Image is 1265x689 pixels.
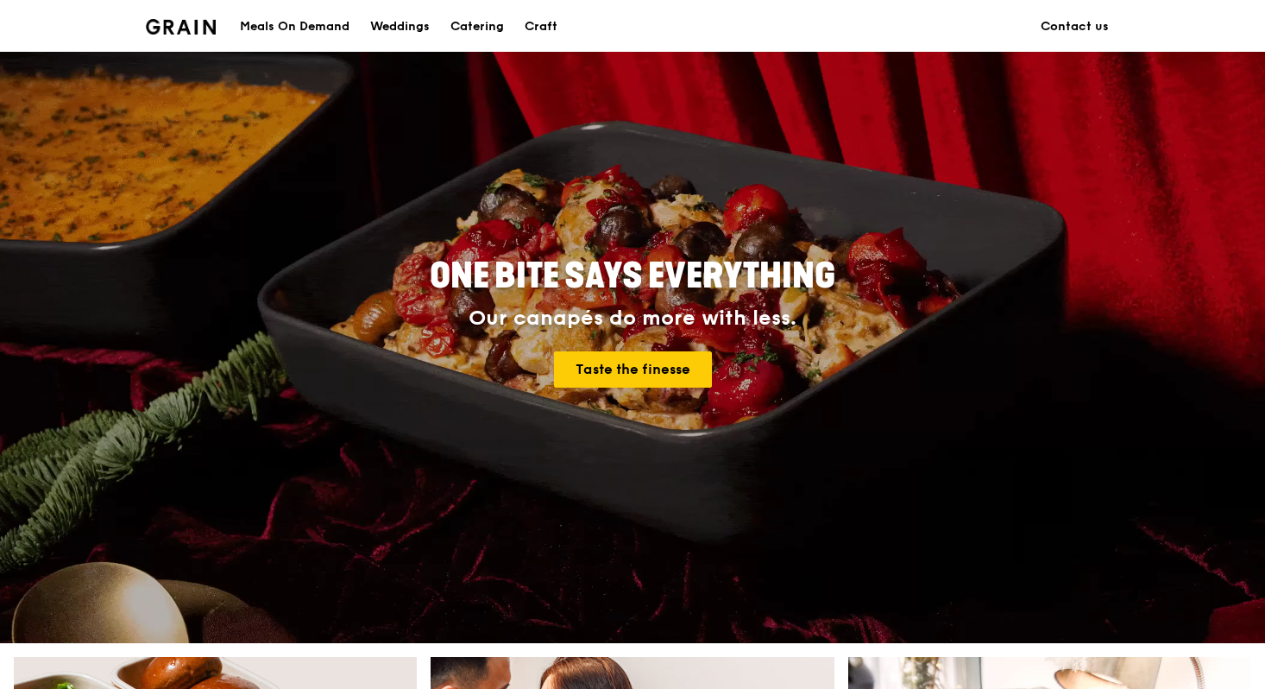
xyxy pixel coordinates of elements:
[514,1,568,53] a: Craft
[440,1,514,53] a: Catering
[430,256,835,297] span: ONE BITE SAYS EVERYTHING
[322,307,943,331] div: Our canapés do more with less.
[450,1,504,53] div: Catering
[370,1,430,53] div: Weddings
[1030,1,1119,53] a: Contact us
[554,351,712,388] a: Taste the finesse
[360,1,440,53] a: Weddings
[146,19,216,35] img: Grain
[240,1,349,53] div: Meals On Demand
[525,1,557,53] div: Craft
